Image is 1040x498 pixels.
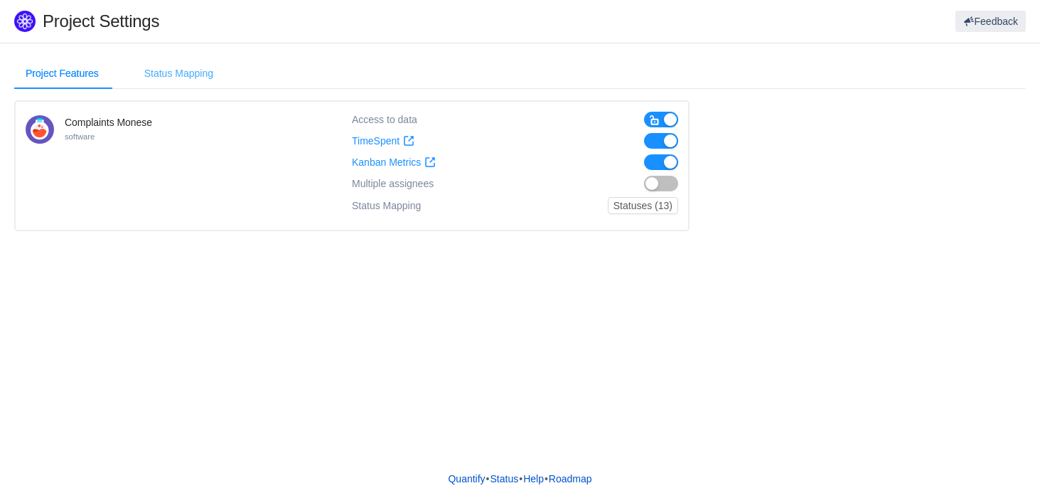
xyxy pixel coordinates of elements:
[352,157,436,169] a: Kanban Metrics
[608,197,678,214] button: Statuses (13)
[522,468,545,489] a: Help
[352,135,400,147] span: TimeSpent
[548,468,593,489] a: Roadmap
[352,157,421,169] span: Kanban Metrics
[447,468,486,489] a: Quantify
[43,11,623,32] h1: Project Settings
[352,135,414,147] a: TimeSpent
[519,473,522,484] span: •
[486,473,490,484] span: •
[352,197,421,214] div: Status Mapping
[14,58,110,90] div: Project Features
[352,178,434,190] span: Multiple assignees
[545,473,548,484] span: •
[133,58,225,90] div: Status Mapping
[26,115,54,144] img: 15120
[955,11,1026,32] button: Feedback
[352,112,417,127] div: Access to data
[65,115,152,129] h4: Complaints Monese
[490,468,520,489] a: Status
[14,11,36,32] img: Quantify
[65,132,95,141] small: software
